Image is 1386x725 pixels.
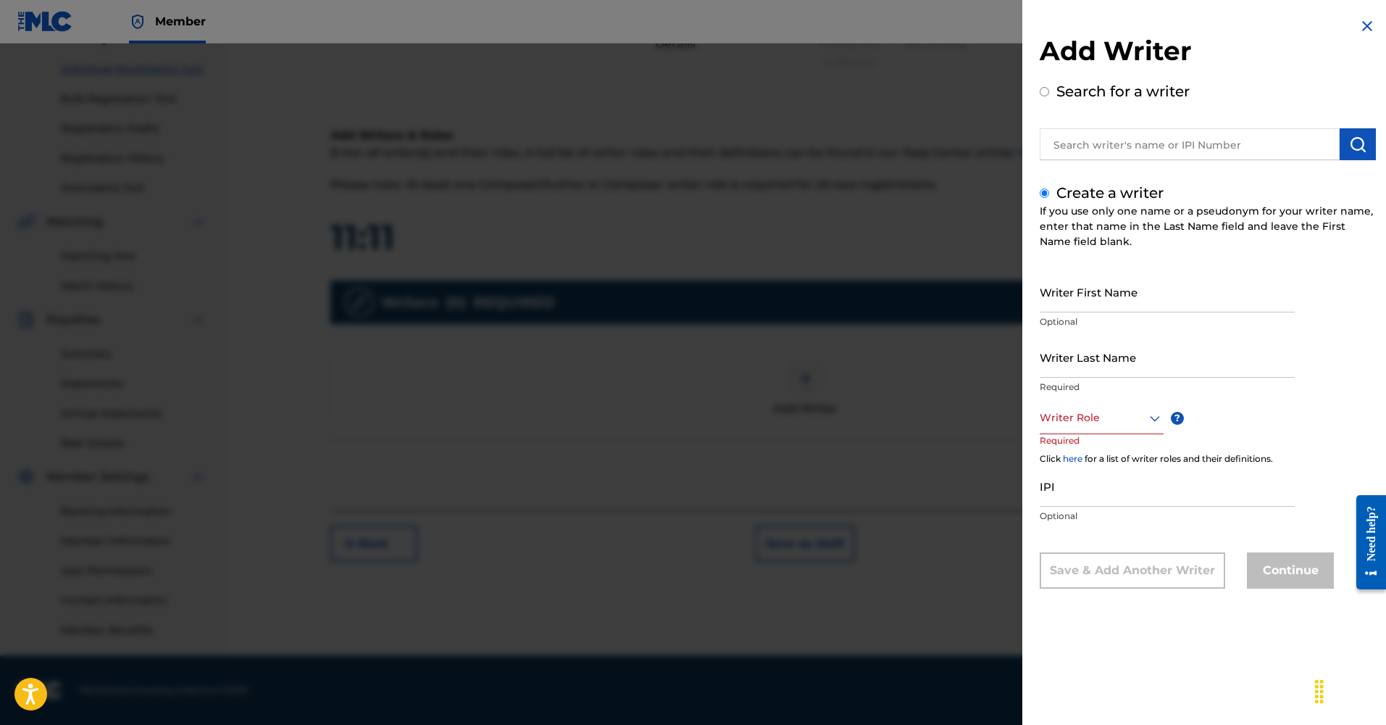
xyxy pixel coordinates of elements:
[1171,412,1184,425] span: ?
[155,13,206,30] span: Member
[1056,184,1164,202] label: Create a writer
[1040,128,1340,160] input: Search writer's name or IPI Number
[1040,315,1295,328] p: Optional
[1040,35,1376,72] h2: Add Writer
[17,11,73,32] img: MLC Logo
[1345,481,1386,605] iframe: Resource Center
[1040,510,1295,523] p: Optional
[1308,670,1331,713] div: Drag
[1040,204,1376,249] div: If you use only one name or a pseudonym for your writer name, enter that name in the Last Name fi...
[1040,452,1376,465] div: Click for a list of writer roles and their definitions.
[1056,83,1190,100] label: Search for a writer
[1040,381,1295,394] p: Required
[1314,655,1386,725] iframe: Chat Widget
[1349,136,1366,153] img: Search Works
[129,13,146,30] img: Top Rightsholder
[1040,434,1095,467] p: Required
[1063,453,1082,464] a: here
